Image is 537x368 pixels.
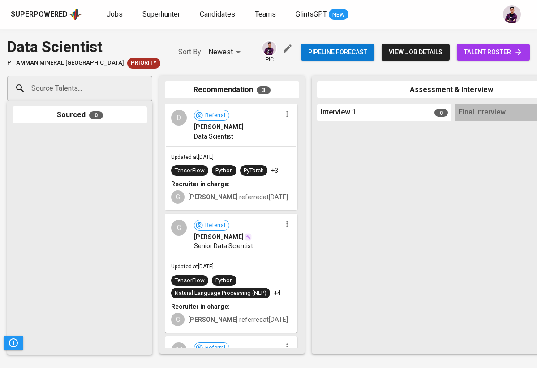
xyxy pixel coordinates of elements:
b: Recruiter in charge: [171,303,230,310]
a: GlintsGPT NEW [296,9,348,20]
div: TensorFlow [175,166,205,175]
div: M [171,342,187,358]
span: Teams [255,10,276,18]
span: Jobs [107,10,123,18]
a: talent roster [457,44,530,61]
div: Python [215,166,233,175]
span: Priority [127,59,160,67]
button: view job details [382,44,450,61]
div: pic [262,40,277,64]
button: Open [147,88,149,89]
div: Sourced [13,106,147,124]
div: PyTorch [244,166,264,175]
a: Superpoweredapp logo [11,8,82,21]
a: Superhunter [142,9,182,20]
div: Newest [208,44,244,61]
span: Senior Data Scientist [194,241,253,250]
span: Pipeline forecast [308,47,367,58]
b: [PERSON_NAME] [188,316,238,323]
span: PT Amman Mineral [GEOGRAPHIC_DATA] [7,59,124,67]
span: referred at [DATE] [188,193,288,201]
div: G [171,220,187,236]
div: Python [215,276,233,285]
span: Updated at [DATE] [171,154,214,160]
img: magic_wand.svg [245,233,252,241]
div: G [171,190,185,204]
span: Final Interview [459,107,506,118]
span: GlintsGPT [296,10,327,18]
span: Data Scientist [194,132,233,141]
span: 0 [434,109,448,117]
span: talent roster [464,47,523,58]
b: Recruiter in charge: [171,180,230,188]
div: D [171,110,187,126]
span: Interview 1 [321,107,356,118]
div: Natural Language Processing (NLP) [175,289,266,298]
a: Jobs [107,9,125,20]
p: +3 [271,166,278,175]
div: Data Scientist [7,36,160,58]
p: Newest [208,47,233,57]
img: erwin@glints.com [503,5,521,23]
img: erwin@glints.com [262,41,276,55]
div: G [171,313,185,326]
p: +4 [274,289,281,298]
span: Updated at [DATE] [171,263,214,270]
span: view job details [389,47,442,58]
img: app logo [69,8,82,21]
a: Teams [255,9,278,20]
div: GReferral[PERSON_NAME]Senior Data ScientistUpdated at[DATE]TensorFlowPythonNatural Language Proce... [165,214,297,333]
div: New Job received from Demand Team [127,58,160,69]
b: [PERSON_NAME] [188,193,238,201]
span: Referral [202,221,229,230]
a: Candidates [200,9,237,20]
span: Candidates [200,10,235,18]
div: Superpowered [11,9,68,20]
span: Superhunter [142,10,180,18]
button: Pipeline forecast [301,44,374,61]
span: [PERSON_NAME] [194,232,244,241]
div: DReferral[PERSON_NAME]Data ScientistUpdated at[DATE]TensorFlowPythonPyTorch+3Recruiter in charge:... [165,104,297,210]
span: 3 [257,86,271,94]
div: Recommendation [165,81,299,99]
span: [PERSON_NAME] [194,123,244,131]
div: TensorFlow [175,276,205,285]
span: Referral [202,111,229,120]
span: Referral [202,344,229,352]
span: 0 [89,111,103,119]
button: Pipeline Triggers [4,336,23,350]
span: NEW [329,10,348,19]
p: Sort By [178,47,201,57]
span: referred at [DATE] [188,316,288,323]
